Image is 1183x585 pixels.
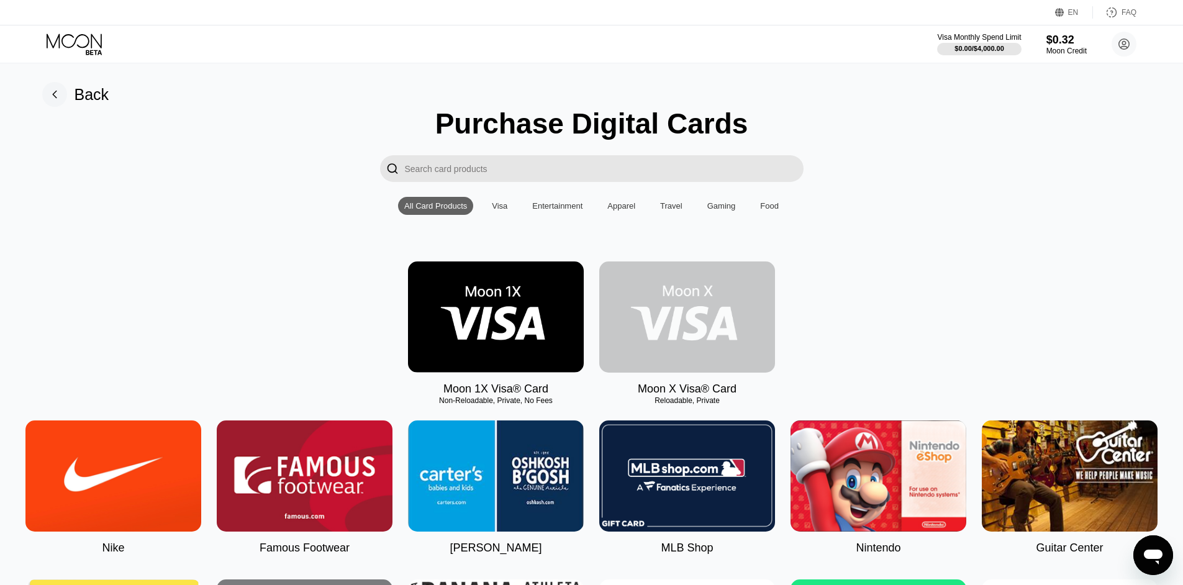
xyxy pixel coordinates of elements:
[526,197,589,215] div: Entertainment
[856,542,900,555] div: Nintendo
[1122,8,1136,17] div: FAQ
[1093,6,1136,19] div: FAQ
[1036,542,1103,555] div: Guitar Center
[386,161,399,176] div: 
[102,542,124,555] div: Nike
[937,33,1021,42] div: Visa Monthly Spend Limit
[398,197,473,215] div: All Card Products
[654,197,689,215] div: Travel
[408,396,584,405] div: Non-Reloadable, Private, No Fees
[404,201,467,211] div: All Card Products
[380,155,405,182] div: 
[954,45,1004,52] div: $0.00 / $4,000.00
[42,82,109,107] div: Back
[1046,34,1087,47] div: $0.32
[1068,8,1079,17] div: EN
[1046,34,1087,55] div: $0.32Moon Credit
[599,396,775,405] div: Reloadable, Private
[435,107,748,140] div: Purchase Digital Cards
[532,201,582,211] div: Entertainment
[443,383,548,396] div: Moon 1X Visa® Card
[1046,47,1087,55] div: Moon Credit
[492,201,507,211] div: Visa
[701,197,742,215] div: Gaming
[638,383,737,396] div: Moon X Visa® Card
[937,33,1021,55] div: Visa Monthly Spend Limit$0.00/$4,000.00
[450,542,542,555] div: [PERSON_NAME]
[405,155,804,182] input: Search card products
[1133,535,1173,575] iframe: Button to launch messaging window
[75,86,109,104] div: Back
[707,201,736,211] div: Gaming
[754,197,785,215] div: Food
[660,201,682,211] div: Travel
[601,197,641,215] div: Apparel
[607,201,635,211] div: Apparel
[260,542,350,555] div: Famous Footwear
[486,197,514,215] div: Visa
[661,542,713,555] div: MLB Shop
[1055,6,1093,19] div: EN
[760,201,779,211] div: Food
